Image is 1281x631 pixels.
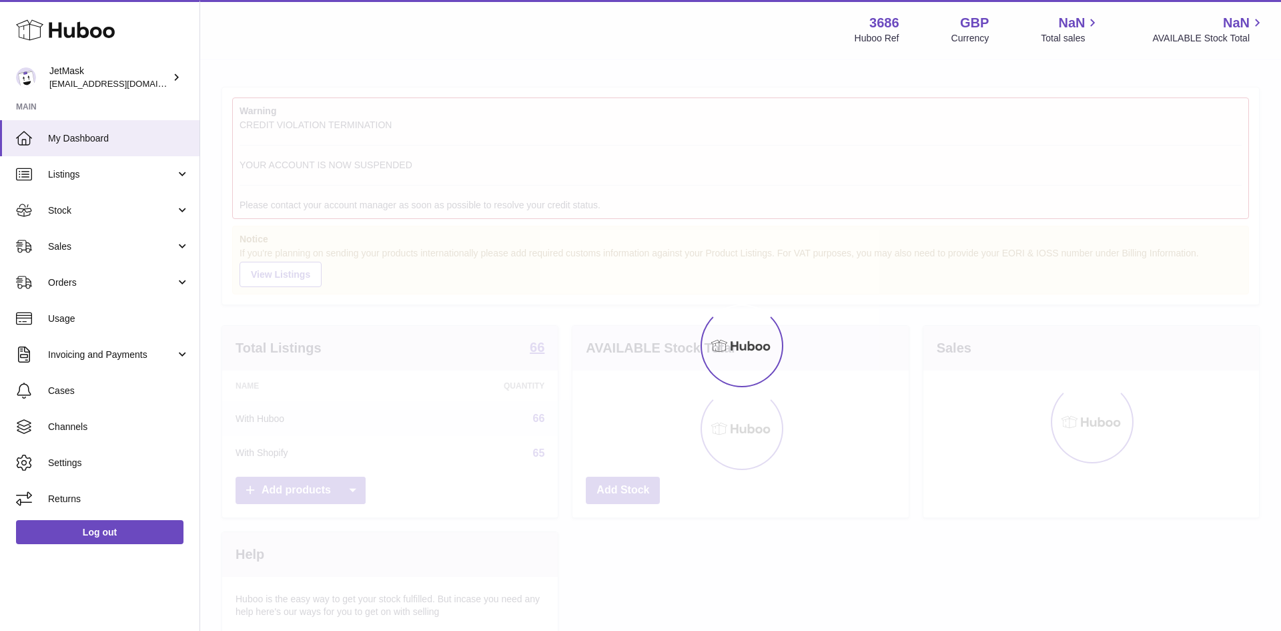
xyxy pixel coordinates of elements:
[855,32,899,45] div: Huboo Ref
[48,421,189,433] span: Channels
[1223,14,1250,32] span: NaN
[48,493,189,505] span: Returns
[48,385,189,397] span: Cases
[1041,14,1100,45] a: NaN Total sales
[1058,14,1085,32] span: NaN
[1152,14,1265,45] a: NaN AVAILABLE Stock Total
[48,349,175,361] span: Invoicing and Payments
[48,168,175,181] span: Listings
[48,276,175,289] span: Orders
[869,14,899,32] strong: 3686
[48,204,175,217] span: Stock
[48,312,189,325] span: Usage
[49,78,196,89] span: [EMAIL_ADDRESS][DOMAIN_NAME]
[960,14,989,32] strong: GBP
[16,67,36,87] img: internalAdmin-3686@internal.huboo.com
[48,240,175,253] span: Sales
[1041,32,1100,45] span: Total sales
[951,32,989,45] div: Currency
[48,457,189,469] span: Settings
[48,132,189,145] span: My Dashboard
[16,520,183,544] a: Log out
[49,65,169,90] div: JetMask
[1152,32,1265,45] span: AVAILABLE Stock Total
